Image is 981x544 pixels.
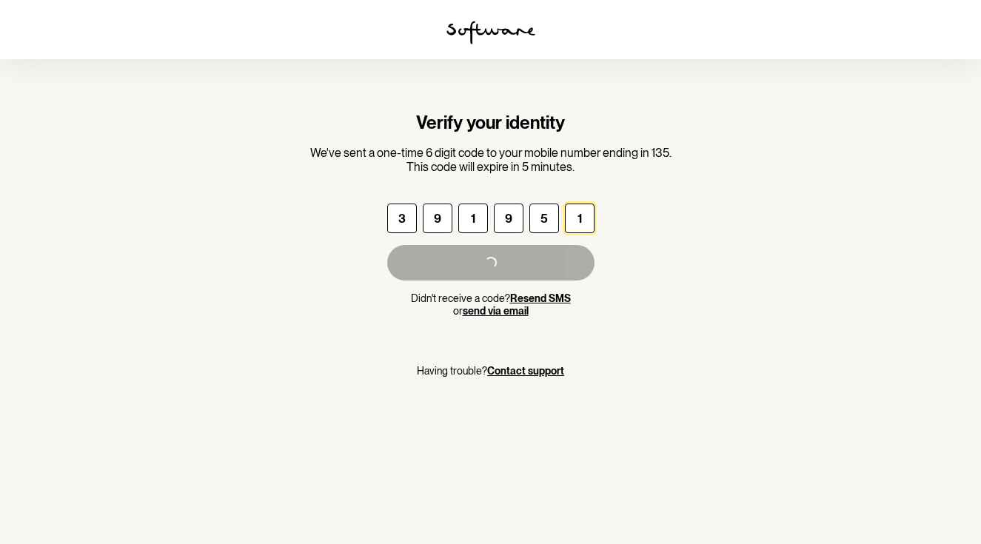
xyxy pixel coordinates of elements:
p: Didn't receive a code? [387,292,595,305]
img: software logo [446,21,535,44]
p: We've sent a one-time 6 digit code to your mobile number ending in 135. [310,146,672,160]
button: send via email [463,305,529,318]
p: or [387,305,595,318]
p: This code will expire in 5 minutes. [310,160,672,174]
p: Having trouble? [417,365,564,377]
h1: Verify your identity [310,113,672,134]
button: Resend SMS [510,292,571,305]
